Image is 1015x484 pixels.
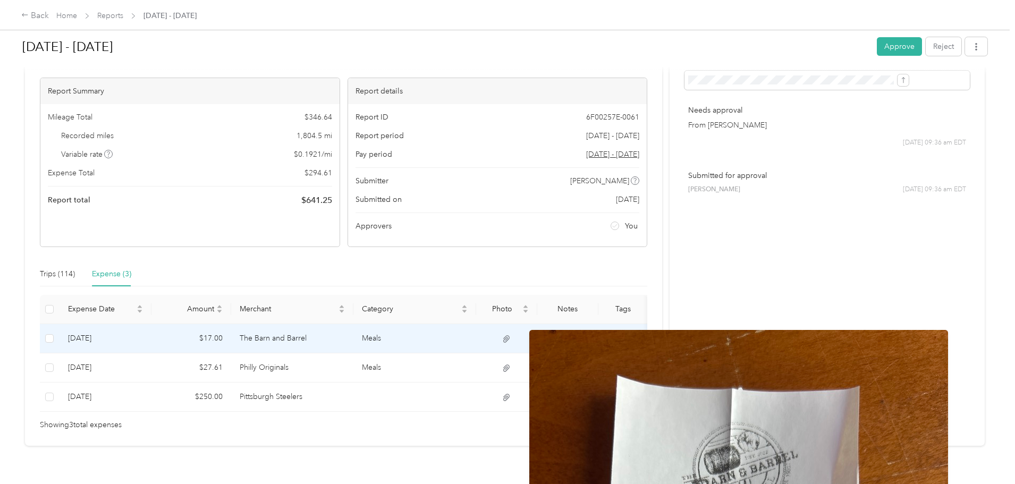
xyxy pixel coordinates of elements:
[137,308,143,315] span: caret-down
[688,170,966,181] p: Submitted for approval
[625,220,638,232] span: You
[294,149,332,160] span: $ 0.1921 / mi
[60,353,151,383] td: 9-5-2025
[356,175,388,186] span: Submitter
[356,130,404,141] span: Report period
[607,304,639,313] div: Tags
[240,304,337,313] span: Merchant
[688,185,740,194] span: [PERSON_NAME]
[688,105,966,116] p: Needs approval
[903,138,966,148] span: [DATE] 09:36 am EDT
[339,308,345,315] span: caret-down
[955,424,1015,484] iframe: Everlance-gr Chat Button Frame
[231,353,354,383] td: Philly Originals
[485,304,520,313] span: Photo
[362,304,459,313] span: Category
[231,295,354,324] th: Merchant
[61,130,114,141] span: Recorded miles
[231,383,354,412] td: Pittsburgh Steelers
[616,194,639,205] span: [DATE]
[353,353,476,383] td: Meals
[92,268,131,280] div: Expense (3)
[304,112,332,123] span: $ 346.64
[476,295,537,324] th: Photo
[356,194,402,205] span: Submitted on
[40,268,75,280] div: Trips (114)
[48,167,95,179] span: Expense Total
[160,304,214,313] span: Amount
[301,194,332,207] span: $ 641.25
[461,303,468,310] span: caret-up
[56,11,77,20] a: Home
[348,78,647,104] div: Report details
[570,175,629,186] span: [PERSON_NAME]
[877,37,922,56] button: Approve
[48,194,90,206] span: Report total
[151,353,231,383] td: $27.61
[60,295,151,324] th: Expense Date
[522,303,529,310] span: caret-up
[688,120,966,131] p: From [PERSON_NAME]
[143,10,197,21] span: [DATE] - [DATE]
[461,308,468,315] span: caret-down
[61,149,113,160] span: Variable rate
[40,78,340,104] div: Report Summary
[216,303,223,310] span: caret-up
[598,324,647,353] td: -
[903,185,966,194] span: [DATE] 09:36 am EDT
[151,295,231,324] th: Amount
[60,383,151,412] td: 9-2-2025
[537,295,598,324] th: Notes
[353,295,476,324] th: Category
[40,419,122,431] span: Showing 3 total expenses
[586,112,639,123] span: 6F00257E-0061
[151,383,231,412] td: $250.00
[522,308,529,315] span: caret-down
[231,324,354,353] td: The Barn and Barrel
[60,324,151,353] td: 9-25-2025
[151,324,231,353] td: $17.00
[586,149,639,160] span: Go to pay period
[356,220,392,232] span: Approvers
[586,130,639,141] span: [DATE] - [DATE]
[356,112,388,123] span: Report ID
[339,303,345,310] span: caret-up
[216,308,223,315] span: caret-down
[598,295,647,324] th: Tags
[356,149,392,160] span: Pay period
[22,34,869,60] h1: Sep 1 - 30, 2025
[926,37,961,56] button: Reject
[68,304,134,313] span: Expense Date
[97,11,123,20] a: Reports
[137,303,143,310] span: caret-up
[21,10,49,22] div: Back
[353,324,476,353] td: Meals
[48,112,92,123] span: Mileage Total
[297,130,332,141] span: 1,804.5 mi
[304,167,332,179] span: $ 294.61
